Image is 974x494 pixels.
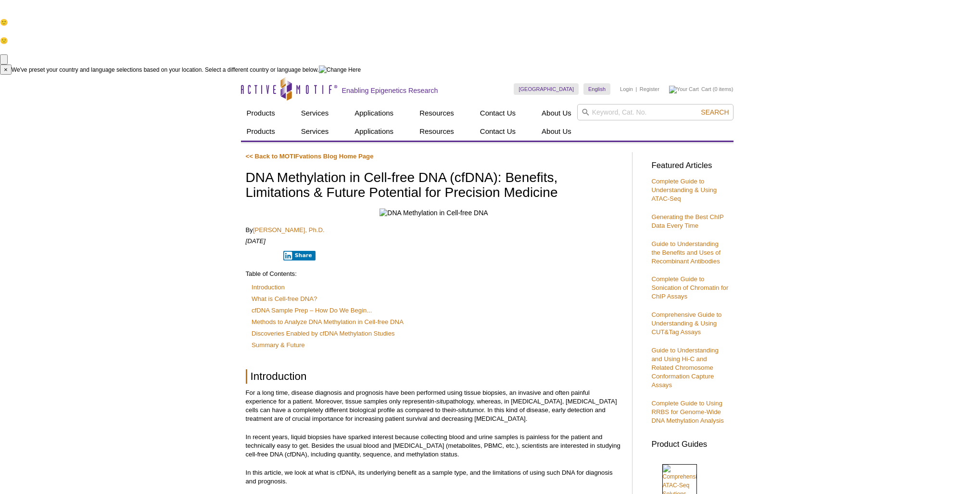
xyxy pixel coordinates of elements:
[283,251,316,260] button: Share
[536,122,577,141] a: About Us
[379,208,488,217] img: DNA Methylation in Cell-free DNA
[251,329,395,338] a: Discoveries Enabled by cfDNA Methylation Studies
[429,398,446,405] em: in-situ
[577,104,734,120] input: Keyword, Cat. No.
[669,86,711,93] a: Cart
[474,122,521,141] a: Contact Us
[652,400,724,424] a: Complete Guide to Using RRBS for Genome-Wide DNA Methylation Analysis
[635,83,637,95] li: |
[246,468,622,486] p: In this article, we look at what is cfDNA, its underlying benefit as a sample type, and the limit...
[640,86,659,92] a: Register
[295,122,335,141] a: Services
[246,433,622,459] p: In recent years, liquid biopsies have sparked interest because collecting blood and urine samples...
[342,86,438,95] h2: Enabling Epigenetics Research
[536,104,577,122] a: About Us
[514,83,579,95] a: [GEOGRAPHIC_DATA]
[652,435,729,449] h3: Product Guides
[349,104,399,122] a: Applications
[246,237,266,245] em: [DATE]
[251,295,317,304] a: What is Cell-free DNA?
[451,406,468,414] em: in-situ
[246,170,622,201] h1: DNA Methylation in Cell-free DNA (cfDNA): Benefits, Limitations & Future Potential for Precision ...
[669,83,734,95] li: (0 items)
[414,122,460,141] a: Resources
[251,318,404,327] a: Methods to Analyze DNA Methylation in Cell-free DNA
[652,213,724,229] a: Generating the Best ChIP Data Every Time
[241,104,281,122] a: Products
[583,83,610,95] a: English
[620,86,633,92] a: Login
[474,104,521,122] a: Contact Us
[319,65,361,74] img: Change Here
[251,306,372,315] a: cfDNA Sample Prep – How Do We Begin...
[246,389,622,423] p: For a long time, disease diagnosis and prognosis have been performed using tissue biopsies, an in...
[246,369,622,384] h2: Introduction
[698,108,732,117] button: Search
[652,178,717,202] a: Complete Guide to Understanding & Using ATAC-Seq
[652,240,721,265] a: Guide to Understanding the Benefits and Uses of Recombinant Antibodies
[246,226,622,234] p: By
[251,283,285,292] a: Introduction
[246,250,277,260] iframe: X Post Button
[652,275,729,300] a: Complete Guide to Sonication of Chromatin for ChIP Assays
[669,86,699,93] img: Your Cart
[652,347,719,389] a: Guide to Understanding and Using Hi-C and Related Chromosome Conformation Capture Assays
[246,153,374,160] a: << Back to MOTIFvations Blog Home Page
[652,311,722,336] a: Comprehensive Guide to Understanding & Using CUT&Tag Assays
[253,226,325,234] a: [PERSON_NAME], Ph.D.
[246,270,622,278] p: Table of Contents:
[241,122,281,141] a: Products
[652,162,729,170] h3: Featured Articles
[414,104,460,122] a: Resources
[349,122,399,141] a: Applications
[251,341,305,350] a: Summary & Future
[295,104,335,122] a: Services
[701,108,729,116] span: Search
